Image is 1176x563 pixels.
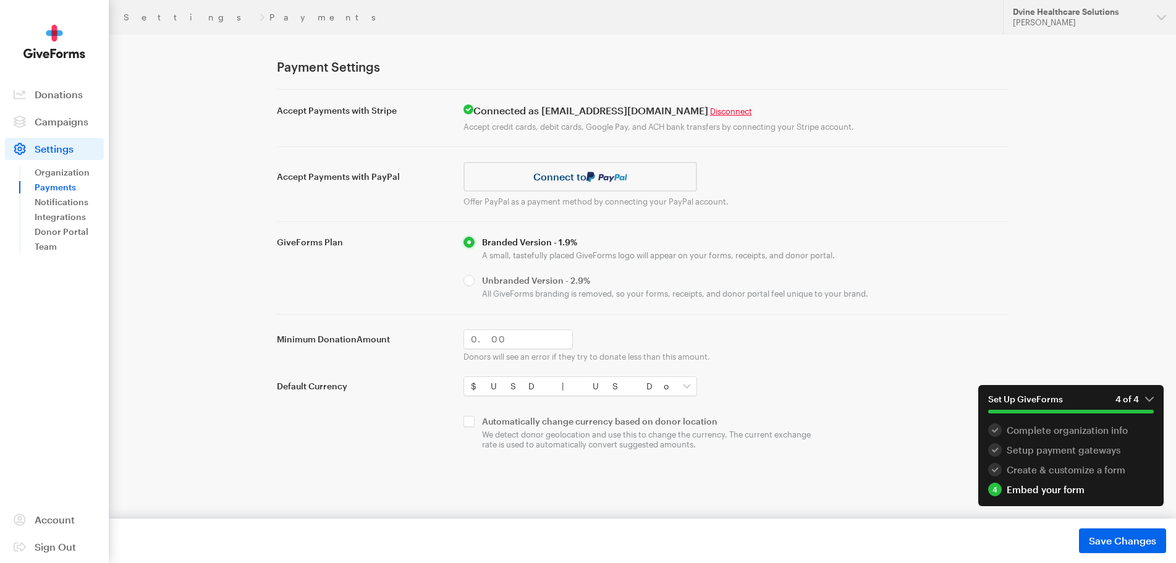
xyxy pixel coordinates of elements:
div: 2 [988,443,1002,457]
a: Notifications [35,195,104,210]
img: GiveForms [23,25,85,59]
span: Campaigns [35,116,88,127]
a: 1 Complete organization info [988,423,1154,437]
img: paypal-036f5ec2d493c1c70c99b98eb3a666241af203a93f3fc3b8b64316794b4dcd3f.svg [586,172,627,182]
a: Donations [5,83,104,106]
span: Donations [35,88,83,100]
span: Account [35,514,75,525]
h1: Payment Settings [277,59,1009,74]
a: Connect to [463,162,698,192]
a: Campaigns [5,111,104,133]
span: Settings [35,143,74,155]
a: Settings [124,12,255,22]
div: 3 [988,463,1002,476]
label: GiveForms Plan [277,237,449,248]
a: Integrations [35,210,104,224]
a: Sign Out [5,536,104,558]
span: Amount [357,334,390,344]
span: Save Changes [1089,533,1156,548]
div: Complete organization info [988,423,1154,437]
label: Minimum Donation [277,334,449,345]
em: 4 of 4 [1115,394,1154,405]
a: 3 Create & customize a form [988,463,1154,476]
a: Organization [35,165,104,180]
div: Dvine Healthcare Solutions [1013,7,1147,17]
a: Settings [5,138,104,160]
label: Default Currency [277,381,449,392]
p: Accept credit cards, debit cards, Google Pay, and ACH bank transfers by connecting your Stripe ac... [463,122,1009,132]
p: Donors will see an error if they try to donate less than this amount. [463,352,1009,362]
a: Payments [35,180,104,195]
button: Set Up GiveForms4 of 4 [978,385,1164,423]
div: 4 [988,483,1002,496]
p: Offer PayPal as a payment method by connecting your PayPal account. [463,197,1009,206]
div: Setup payment gateways [988,443,1154,457]
a: Donor Portal [35,224,104,239]
div: [PERSON_NAME] [1013,17,1147,28]
a: Account [5,509,104,531]
label: Accept Payments with PayPal [277,171,449,182]
span: Sign Out [35,541,76,552]
div: Embed your form [988,483,1154,496]
button: Save Changes [1079,528,1166,553]
input: 0.00 [463,329,573,349]
a: Disconnect [710,106,752,116]
div: Create & customize a form [988,463,1154,476]
div: 1 [988,423,1002,437]
a: 2 Setup payment gateways [988,443,1154,457]
label: Accept Payments with Stripe [277,105,449,116]
a: 4 Embed your form [988,483,1154,496]
h4: Connected as [EMAIL_ADDRESS][DOMAIN_NAME] [463,104,1009,117]
a: Team [35,239,104,254]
